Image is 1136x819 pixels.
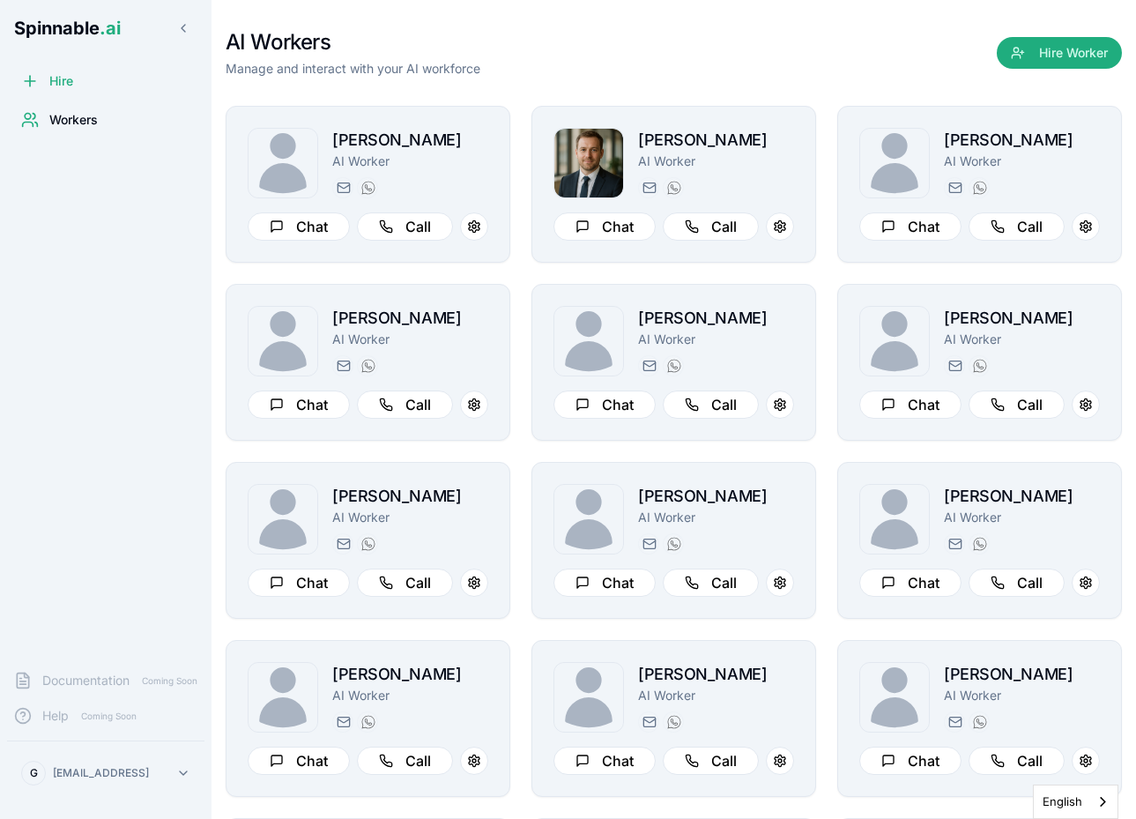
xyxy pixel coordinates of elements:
[357,747,453,775] button: Call
[973,181,987,195] img: WhatsApp
[667,715,681,729] img: WhatsApp
[944,128,1100,153] h2: [PERSON_NAME]
[638,128,794,153] h2: [PERSON_NAME]
[638,331,794,348] p: AI Worker
[638,533,659,555] button: Send email to tariq.muller@getspinnable.ai
[1033,785,1118,819] aside: Language selected: English
[638,484,794,509] h2: [PERSON_NAME]
[332,484,488,509] h2: [PERSON_NAME]
[663,391,759,419] button: Call
[248,212,350,241] button: Chat
[332,662,488,687] h2: [PERSON_NAME]
[332,331,488,348] p: AI Worker
[357,355,378,376] button: WhatsApp
[1034,785,1117,818] a: English
[663,569,759,597] button: Call
[137,673,203,689] span: Coming Soon
[357,569,453,597] button: Call
[667,537,681,551] img: WhatsApp
[969,177,990,198] button: WhatsApp
[969,711,990,733] button: WhatsApp
[14,756,197,791] button: G[EMAIL_ADDRESS]
[638,153,794,170] p: AI Worker
[30,766,38,780] span: G
[49,72,73,90] span: Hire
[332,355,353,376] button: Send email to brian.robinson@getspinnable.ai
[332,153,488,170] p: AI Worker
[944,484,1100,509] h2: [PERSON_NAME]
[53,766,149,780] p: [EMAIL_ADDRESS]
[663,533,684,555] button: WhatsApp
[663,711,684,733] button: WhatsApp
[638,711,659,733] button: Send email to duc.goto@getspinnable.ai
[969,212,1065,241] button: Call
[361,359,375,373] img: WhatsApp
[944,153,1100,170] p: AI Worker
[248,391,350,419] button: Chat
[100,18,121,39] span: .ai
[663,177,684,198] button: WhatsApp
[332,687,488,704] p: AI Worker
[357,212,453,241] button: Call
[944,687,1100,704] p: AI Worker
[42,672,130,689] span: Documentation
[859,391,962,419] button: Chat
[14,18,121,39] span: Spinnable
[361,181,375,195] img: WhatsApp
[944,331,1100,348] p: AI Worker
[944,711,965,733] button: Send email to adam.larsen@getspinnable.ai
[973,715,987,729] img: WhatsApp
[76,708,142,725] span: Coming Soon
[638,355,659,376] button: Send email to gloria.simon@getspinnable.ai
[357,177,378,198] button: WhatsApp
[944,509,1100,526] p: AI Worker
[638,687,794,704] p: AI Worker
[663,212,759,241] button: Call
[357,711,378,733] button: WhatsApp
[357,391,453,419] button: Call
[969,747,1065,775] button: Call
[973,359,987,373] img: WhatsApp
[553,391,656,419] button: Chat
[969,355,990,376] button: WhatsApp
[553,212,656,241] button: Chat
[553,747,656,775] button: Chat
[332,533,353,555] button: Send email to daniela.anderson@getspinnable.ai
[1033,785,1118,819] div: Language
[42,707,69,725] span: Help
[969,391,1065,419] button: Call
[667,181,681,195] img: WhatsApp
[663,355,684,376] button: WhatsApp
[944,533,965,555] button: Send email to daisy.borgessmith@getspinnable.ai
[332,177,353,198] button: Send email to joao.vai@getspinnable.ai
[667,359,681,373] img: WhatsApp
[859,212,962,241] button: Chat
[357,533,378,555] button: WhatsApp
[944,662,1100,687] h2: [PERSON_NAME]
[332,711,353,733] button: Send email to jonas.berg@getspinnable.ai
[361,537,375,551] img: WhatsApp
[969,533,990,555] button: WhatsApp
[969,569,1065,597] button: Call
[997,37,1122,69] button: Hire Worker
[553,569,656,597] button: Chat
[638,662,794,687] h2: [PERSON_NAME]
[638,509,794,526] p: AI Worker
[226,28,480,56] h1: AI Workers
[332,128,488,153] h2: [PERSON_NAME]
[859,569,962,597] button: Chat
[361,715,375,729] img: WhatsApp
[49,111,98,129] span: Workers
[554,129,623,197] img: Paul Santos
[226,60,480,78] p: Manage and interact with your AI workforce
[332,509,488,526] p: AI Worker
[663,747,759,775] button: Call
[248,569,350,597] button: Chat
[248,747,350,775] button: Chat
[944,306,1100,331] h2: [PERSON_NAME]
[332,306,488,331] h2: [PERSON_NAME]
[944,355,965,376] button: Send email to michael.taufa@getspinnable.ai
[638,177,659,198] button: Send email to paul.santos@getspinnable.ai
[638,306,794,331] h2: [PERSON_NAME]
[997,46,1122,63] a: Hire Worker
